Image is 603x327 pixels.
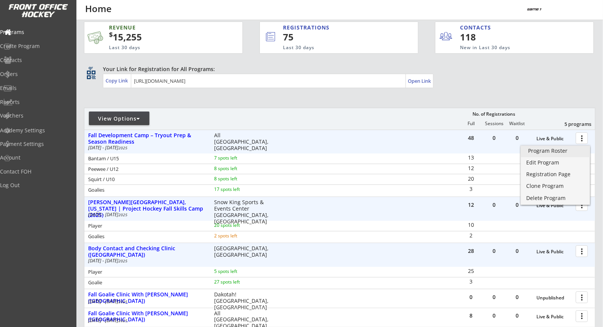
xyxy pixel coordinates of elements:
[109,24,206,31] div: REVENUE
[471,112,518,117] div: No. of Registrations
[214,156,263,160] div: 7 spots left
[483,248,505,254] div: 0
[460,313,482,318] div: 8
[483,313,505,318] div: 0
[214,199,274,225] div: Snow King Sports & Events Center [GEOGRAPHIC_DATA], [GEOGRAPHIC_DATA]
[88,199,206,218] div: [PERSON_NAME][GEOGRAPHIC_DATA], [US_STATE] | Project Hockey Fall Skills Camp (2025)
[576,245,588,257] button: more_vert
[576,310,588,322] button: more_vert
[283,31,393,43] div: 75
[527,195,585,201] div: Delete Program
[576,291,588,303] button: more_vert
[283,24,383,31] div: REGISTRATIONS
[88,299,204,304] div: [DATE] - [DATE]
[483,135,505,141] div: 0
[483,121,506,126] div: Sessions
[89,115,149,122] div: View Options
[118,145,127,150] em: 2025
[506,121,528,126] div: Waitlist
[88,310,206,323] div: Fall Goalie Clinic With [PERSON_NAME] ([GEOGRAPHIC_DATA])
[460,248,482,254] div: 28
[88,259,204,263] div: [DATE] - [DATE]
[536,295,572,301] div: Unpublished
[552,121,592,127] div: 5 programs
[460,279,482,284] div: 3
[506,135,528,141] div: 0
[536,249,572,254] div: Live & Public
[576,132,588,144] button: more_vert
[214,187,263,192] div: 17 spots left
[85,69,97,81] button: qr_code
[214,166,263,171] div: 8 spots left
[460,45,559,51] div: New in Last 30 days
[483,202,505,208] div: 0
[527,183,585,189] div: Clone Program
[214,245,274,258] div: [GEOGRAPHIC_DATA], [GEOGRAPHIC_DATA]
[109,30,113,39] sup: $
[88,132,206,145] div: Fall Development Camp – Tryout Prep & Season Readiness
[118,212,127,217] em: 2025
[106,77,129,84] div: Copy Link
[460,166,482,171] div: 12
[408,78,432,84] div: Open Link
[536,314,572,319] div: Live & Public
[214,234,263,238] div: 2 spots left
[88,234,204,239] div: Goalies
[88,245,206,258] div: Body Contact and Checking Clinic ([GEOGRAPHIC_DATA])
[283,45,387,51] div: Last 30 days
[521,158,591,169] a: Edit Program
[506,313,528,318] div: 0
[460,186,482,192] div: 3
[118,318,127,323] em: 2025
[460,294,482,300] div: 0
[118,299,127,304] em: 2025
[214,280,263,284] div: 27 spots left
[460,135,482,141] div: 48
[214,223,263,228] div: 20 spots left
[88,291,206,304] div: Fall Goalie Clinic With [PERSON_NAME] ([GEOGRAPHIC_DATA])
[88,188,204,192] div: Goalies
[460,155,482,160] div: 13
[408,76,432,86] a: Open Link
[88,167,204,172] div: Peewee / U12
[460,268,482,274] div: 25
[506,248,528,254] div: 0
[528,148,583,153] div: Program Roster
[118,258,127,263] em: 2025
[460,24,494,31] div: CONTACTS
[506,202,528,208] div: 0
[214,132,274,151] div: All [GEOGRAPHIC_DATA], [GEOGRAPHIC_DATA]
[214,291,274,310] div: Dakotah! [GEOGRAPHIC_DATA], [GEOGRAPHIC_DATA]
[527,172,585,177] div: Registration Page
[109,31,219,43] div: 15,255
[86,65,95,70] div: qr
[214,269,263,274] div: 5 spots left
[103,65,572,73] div: Your Link for Registration for All Programs:
[536,203,572,208] div: Live & Public
[214,177,263,181] div: 8 spots left
[536,136,572,141] div: Live & Public
[460,233,482,238] div: 2
[483,294,505,300] div: 0
[460,202,482,208] div: 12
[88,270,204,274] div: Player
[521,169,591,181] a: Registration Page
[460,31,507,43] div: 118
[521,146,591,157] a: Program Roster
[527,160,585,165] div: Edit Program
[88,146,204,150] div: [DATE] - [DATE]
[88,280,204,285] div: Goalie
[88,212,204,217] div: [DATE] - [DATE]
[88,156,204,161] div: Bantam / U15
[460,176,482,181] div: 20
[88,223,204,228] div: Player
[460,121,483,126] div: Full
[88,177,204,182] div: Squirt / U10
[506,294,528,300] div: 0
[460,222,482,228] div: 10
[109,45,206,51] div: Last 30 days
[88,318,204,323] div: [DATE] - [DATE]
